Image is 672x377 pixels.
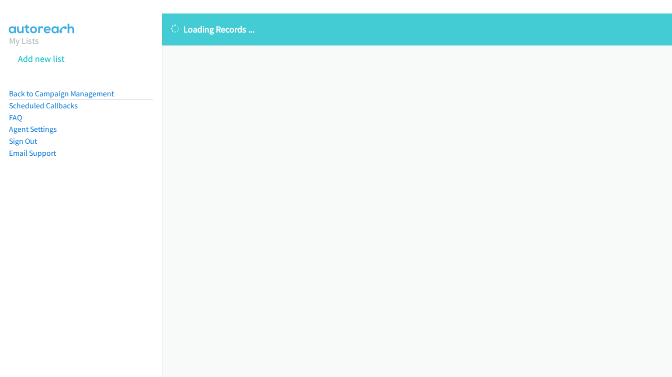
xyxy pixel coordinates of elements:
[9,113,22,122] a: FAQ
[9,124,57,134] a: Agent Settings
[18,53,64,64] a: Add new list
[9,101,78,110] a: Scheduled Callbacks
[9,148,56,158] a: Email Support
[9,89,114,98] a: Back to Campaign Management
[9,136,37,146] a: Sign Out
[171,22,663,36] p: Loading Records ...
[9,35,39,46] a: My Lists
